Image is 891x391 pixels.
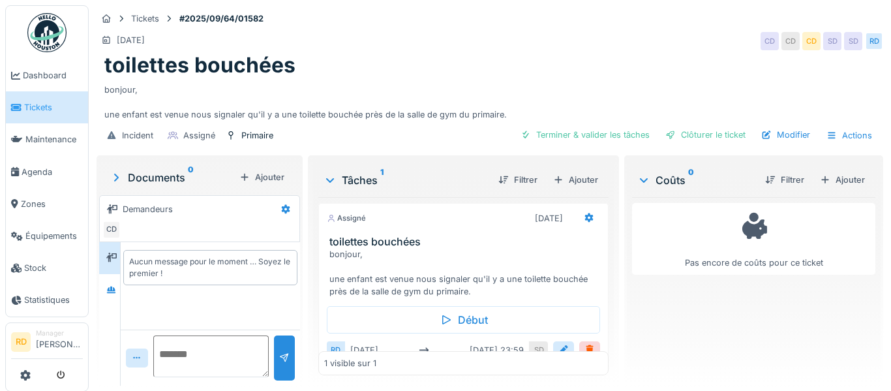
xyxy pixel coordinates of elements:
a: RD Manager[PERSON_NAME] [11,328,83,360]
div: CD [781,32,800,50]
div: Pas encore de coûts pour ce ticket [641,209,867,270]
div: Demandeurs [123,203,173,215]
div: SD [823,32,841,50]
h3: toilettes bouchées [329,236,603,248]
div: Primaire [241,129,273,142]
a: Tickets [6,91,88,123]
li: RD [11,332,31,352]
span: Dashboard [23,69,83,82]
span: Équipements [25,230,83,242]
div: CD [802,32,821,50]
div: [DATE] [117,34,145,46]
a: Statistiques [6,284,88,316]
a: Maintenance [6,123,88,155]
a: Agenda [6,156,88,188]
strong: #2025/09/64/01582 [174,12,269,25]
sup: 0 [188,170,194,185]
div: Tickets [131,12,159,25]
div: Terminer & valider les tâches [515,126,655,144]
div: Actions [821,126,878,145]
div: [DATE] [DATE] 23:59 [345,341,530,359]
sup: 1 [380,172,384,188]
div: Clôturer le ticket [660,126,751,144]
a: Dashboard [6,59,88,91]
div: RD [327,341,345,359]
div: Aucun message pour le moment … Soyez le premier ! [129,256,292,279]
div: Ajouter [234,168,290,186]
div: Documents [110,170,234,185]
span: Zones [21,198,83,210]
div: bonjour, une enfant est venue nous signaler qu'il y a une toilette bouchée près de la salle de gy... [104,78,875,121]
li: [PERSON_NAME] [36,328,83,356]
div: Manager [36,328,83,338]
div: Début [327,306,601,334]
a: Stock [6,252,88,284]
span: Statistiques [24,294,83,306]
div: bonjour, une enfant est venue nous signaler qu'il y a une toilette bouchée près de la salle de gy... [329,248,603,298]
a: Équipements [6,220,88,252]
div: Assigné [183,129,215,142]
div: CD [102,221,121,239]
div: Filtrer [493,171,543,189]
span: Maintenance [25,133,83,146]
div: CD [761,32,779,50]
div: 1 visible sur 1 [324,357,376,369]
a: Zones [6,188,88,220]
div: SD [530,341,548,359]
h1: toilettes bouchées [104,53,295,78]
div: RD [865,32,883,50]
div: Ajouter [548,171,603,189]
div: Coûts [637,172,755,188]
img: Badge_color-CXgf-gQk.svg [27,13,67,52]
div: SD [844,32,862,50]
div: Incident [122,129,153,142]
sup: 0 [688,172,694,188]
span: Tickets [24,101,83,114]
span: Agenda [22,166,83,178]
div: Ajouter [815,171,870,189]
div: Assigné [327,213,366,224]
div: Modifier [756,126,815,144]
div: Filtrer [760,171,809,189]
span: Stock [24,262,83,274]
div: Tâches [324,172,489,188]
div: [DATE] [535,212,563,225]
